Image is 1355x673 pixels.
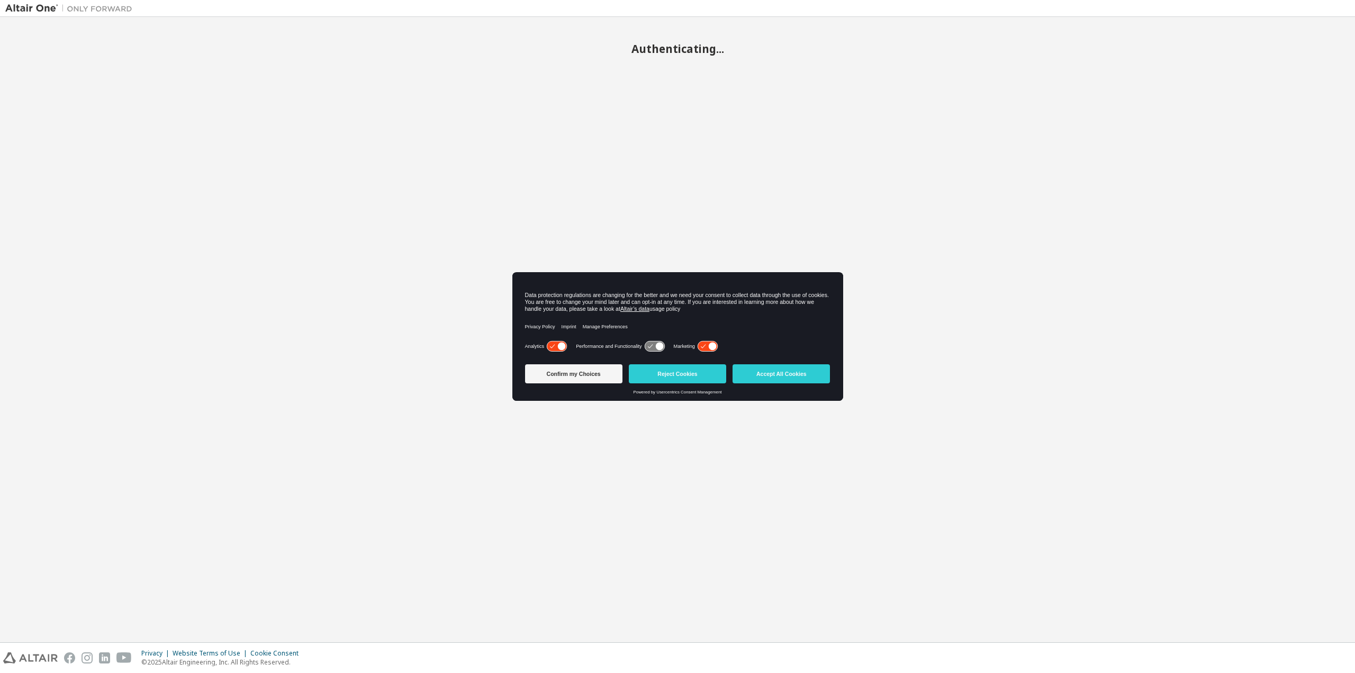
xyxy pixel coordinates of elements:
div: Website Terms of Use [173,649,250,658]
div: Privacy [141,649,173,658]
p: © 2025 Altair Engineering, Inc. All Rights Reserved. [141,658,305,667]
img: Altair One [5,3,138,14]
img: youtube.svg [116,652,132,663]
img: instagram.svg [82,652,93,663]
img: linkedin.svg [99,652,110,663]
img: altair_logo.svg [3,652,58,663]
h2: Authenticating... [5,42,1350,56]
img: facebook.svg [64,652,75,663]
div: Cookie Consent [250,649,305,658]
